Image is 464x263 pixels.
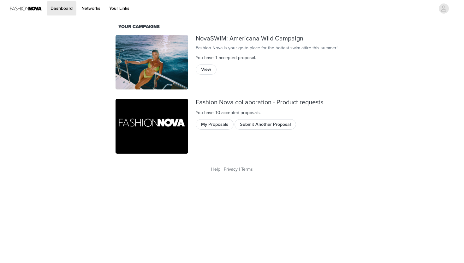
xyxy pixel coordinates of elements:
div: Fashion Nova collaboration - Product requests [196,99,348,106]
button: View [196,64,217,75]
span: | [222,167,223,172]
div: avatar [441,3,447,14]
span: s [258,110,260,115]
a: Help [211,167,220,172]
a: View [196,65,217,70]
a: Dashboard [47,1,76,15]
span: You have 1 accepted proposal . [196,55,256,60]
a: Privacy [224,167,238,172]
a: Networks [78,1,104,15]
span: | [239,167,240,172]
button: My Proposals [196,119,234,129]
img: Fashion Nova [116,35,188,90]
div: Fashion Nova is your go-to place for the hottest swim attire this summer! [196,45,348,51]
div: Your Campaigns [118,23,346,30]
a: Your Links [105,1,133,15]
a: Terms [241,167,253,172]
img: Fashion Nova [116,99,188,154]
button: Submit Another Proposal [235,119,296,129]
div: NovaSWIM: Americana Wild Campaign [196,35,348,42]
span: You have 10 accepted proposal . [196,110,261,115]
img: Fashion Nova Logo [10,1,42,15]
